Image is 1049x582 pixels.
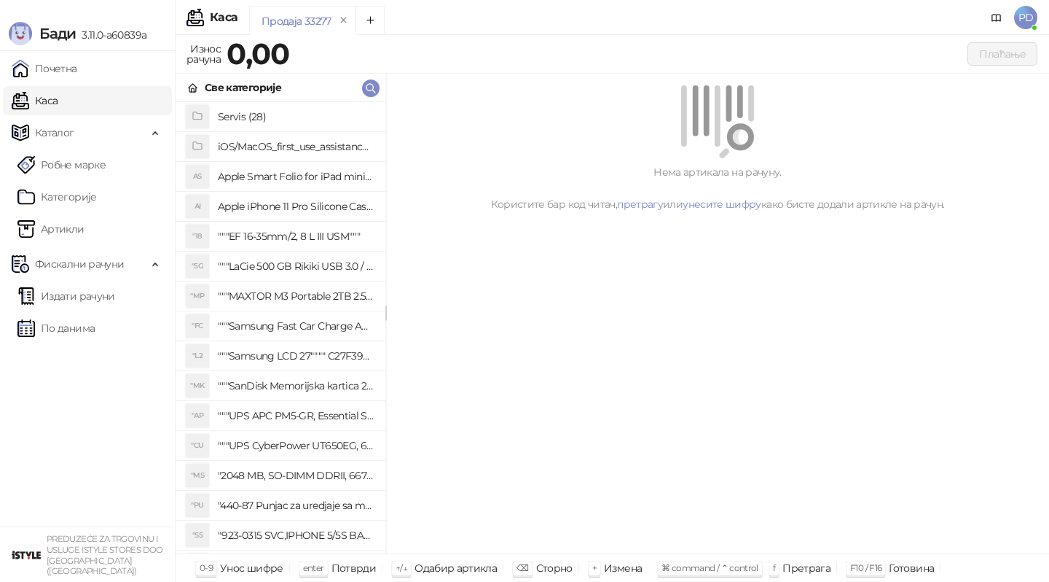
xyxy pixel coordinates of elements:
button: remove [334,15,353,27]
div: Одабир артикла [415,559,497,578]
span: Каталог [35,118,74,147]
div: "CU [186,434,209,457]
h4: """MAXTOR M3 Portable 2TB 2.5"""" crni eksterni hard disk HX-M201TCB/GM""" [218,284,374,308]
img: Logo [9,22,32,45]
h4: """Samsung LCD 27"""" C27F390FHUXEN""" [218,344,374,368]
button: Плаћање [967,42,1037,66]
h4: Servis (28) [218,105,374,128]
span: Фискални рачуни [35,249,124,279]
div: "MK [186,374,209,397]
span: ⌫ [516,562,528,573]
a: Каса [12,86,58,115]
h4: iOS/MacOS_first_use_assistance (4) [218,135,374,158]
h4: """EF 16-35mm/2, 8 L III USM""" [218,225,374,248]
h4: """UPS CyberPower UT650EG, 650VA/360W , line-int., s_uko, desktop""" [218,434,374,457]
a: унесите шифру [683,198,761,211]
img: 64x64-companyLogo-77b92cf4-9946-4f36-9751-bf7bb5fd2c7d.png [12,540,41,570]
div: "L2 [186,344,209,368]
h4: Apple Smart Folio for iPad mini (A17 Pro) - Sage [218,165,374,188]
div: Нема артикала на рачуну. Користите бар код читач, или како бисте додали артикле на рачун. [404,164,1032,212]
div: AI [186,195,209,218]
div: grid [176,102,385,554]
span: + [592,562,597,573]
span: Бади [39,25,76,42]
span: ↑/↓ [396,562,407,573]
a: ArtikliАртикли [17,214,85,244]
div: Сторно [536,559,573,578]
div: AS [186,165,209,188]
a: Робне марке [17,150,106,179]
a: По данима [17,314,95,343]
div: Измена [604,559,642,578]
span: PD [1014,6,1037,29]
div: Претрага [782,559,830,578]
a: Почетна [12,54,77,83]
small: PREDUZEĆE ZA TRGOVINU I USLUGE ISTYLE STORES DOO [GEOGRAPHIC_DATA] ([GEOGRAPHIC_DATA]) [47,534,163,576]
h4: "440-87 Punjac za uredjaje sa micro USB portom 4/1, Stand." [218,494,374,517]
a: Издати рачуни [17,282,115,311]
span: 3.11.0-a60839a [76,28,146,42]
h4: "923-0315 SVC,IPHONE 5/5S BATTERY REMOVAL TRAY Držač za iPhone sa kojim se otvara display [218,524,374,547]
div: Износ рачуна [184,39,224,69]
a: Категорије [17,182,97,212]
div: "MP [186,284,209,308]
div: Унос шифре [220,559,283,578]
div: "S5 [186,524,209,547]
h4: """UPS APC PM5-GR, Essential Surge Arrest,5 utic_nica""" [218,404,374,427]
h4: Apple iPhone 11 Pro Silicone Case - Black [218,195,374,218]
strong: 0,00 [227,36,289,71]
div: "5G [186,255,209,278]
span: enter [303,562,324,573]
div: Све категорије [205,79,281,96]
span: ⌘ command / ⌃ control [661,562,758,573]
div: Каса [210,12,237,23]
span: f [773,562,775,573]
div: "18 [186,225,209,248]
a: Документација [985,6,1008,29]
span: F10 / F16 [850,562,881,573]
h4: """Samsung Fast Car Charge Adapter, brzi auto punja_, boja crna""" [218,314,374,338]
div: Продаја 33277 [262,13,331,29]
h4: "2048 MB, SO-DIMM DDRII, 667 MHz, Napajanje 1,8 0,1 V, Latencija CL5" [218,464,374,487]
h4: """SanDisk Memorijska kartica 256GB microSDXC sa SD adapterom SDSQXA1-256G-GN6MA - Extreme PLUS, ... [218,374,374,397]
a: претрагу [617,198,663,211]
span: 0-9 [200,562,213,573]
div: "FC [186,314,209,338]
div: Потврди [331,559,377,578]
h4: """LaCie 500 GB Rikiki USB 3.0 / Ultra Compact & Resistant aluminum / USB 3.0 / 2.5""""""" [218,255,374,278]
button: Add tab [355,6,385,35]
div: "PU [186,494,209,517]
div: "AP [186,404,209,427]
div: Готовина [889,559,934,578]
div: "MS [186,464,209,487]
